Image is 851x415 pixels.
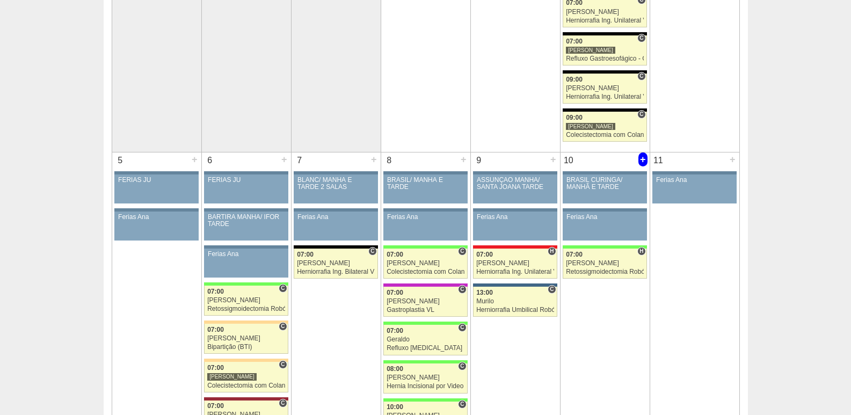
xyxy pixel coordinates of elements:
[563,249,646,279] a: H 07:00 [PERSON_NAME] Retossigmoidectomia Robótica
[207,402,224,410] span: 07:00
[650,152,667,169] div: 11
[114,171,198,174] div: Key: Aviso
[473,171,557,174] div: Key: Aviso
[656,177,733,184] div: Ferias Ana
[637,247,645,256] span: Hospital
[473,212,557,241] a: Ferias Ana
[207,305,285,312] div: Retossigmoidectomia Robótica
[297,177,374,191] div: BLANC/ MANHÃ E TARDE 2 SALAS
[294,245,377,249] div: Key: Blanc
[387,403,403,411] span: 10:00
[563,112,646,142] a: C 09:00 [PERSON_NAME] Colecistectomia com Colangiografia VL
[204,212,288,241] a: BARTIRA MANHÃ/ IFOR TARDE
[118,177,195,184] div: FERIAS JU
[383,322,467,325] div: Key: Brasil
[566,214,643,221] div: Ferias Ana
[548,285,556,294] span: Consultório
[566,93,644,100] div: Herniorrafia Ing. Unilateral VL
[387,177,464,191] div: BRASIL/ MANHÃ E TARDE
[458,400,466,409] span: Consultório
[387,298,464,305] div: [PERSON_NAME]
[294,212,377,241] a: Ferias Ana
[383,283,467,287] div: Key: Maria Braido
[458,247,466,256] span: Consultório
[294,171,377,174] div: Key: Aviso
[477,177,554,191] div: ASSUNÇÃO MANHÃ/ SANTA JOANA TARDE
[204,359,288,362] div: Key: Bartira
[476,260,554,267] div: [PERSON_NAME]
[387,336,464,343] div: Geraldo
[566,260,644,267] div: [PERSON_NAME]
[112,152,129,169] div: 5
[204,282,288,286] div: Key: Brasil
[566,251,583,258] span: 07:00
[297,251,314,258] span: 07:00
[207,364,224,372] span: 07:00
[207,297,285,304] div: [PERSON_NAME]
[566,76,583,83] span: 09:00
[387,345,464,352] div: Refluxo [MEDICAL_DATA] esofágico Robótico
[279,399,287,407] span: Consultório
[297,268,375,275] div: Herniorrafia Ing. Bilateral VL
[280,152,289,166] div: +
[473,249,557,279] a: H 07:00 [PERSON_NAME] Herniorrafia Ing. Unilateral VL
[477,214,554,221] div: Ferias Ana
[566,38,583,45] span: 07:00
[387,289,403,296] span: 07:00
[383,363,467,394] a: C 08:00 [PERSON_NAME] Hernia Incisional por Video
[204,362,288,392] a: C 07:00 [PERSON_NAME] Colecistectomia com Colangiografia VL
[297,214,374,221] div: Ferias Ana
[473,283,557,287] div: Key: São Luiz - Jabaquara
[207,288,224,295] span: 07:00
[208,251,285,258] div: Ferias Ana
[204,397,288,401] div: Key: Sírio Libanês
[563,32,646,35] div: Key: Blanc
[294,249,377,279] a: C 07:00 [PERSON_NAME] Herniorrafia Ing. Bilateral VL
[566,122,615,130] div: [PERSON_NAME]
[563,174,646,203] a: BRASIL CURINGA/ MANHÃ E TARDE
[476,298,554,305] div: Murilo
[563,74,646,104] a: C 09:00 [PERSON_NAME] Herniorrafia Ing. Unilateral VL
[381,152,398,169] div: 8
[548,247,556,256] span: Hospital
[387,327,403,334] span: 07:00
[204,171,288,174] div: Key: Aviso
[458,323,466,332] span: Consultório
[294,174,377,203] a: BLANC/ MANHÃ E TARDE 2 SALAS
[387,251,403,258] span: 07:00
[118,214,195,221] div: Ferias Ana
[563,212,646,241] a: Ferias Ana
[459,152,468,166] div: +
[204,286,288,316] a: C 07:00 [PERSON_NAME] Retossigmoidectomia Robótica
[566,177,643,191] div: BRASIL CURINGA/ MANHÃ E TARDE
[476,289,493,296] span: 13:00
[387,383,464,390] div: Hernia Incisional por Video
[566,132,644,139] div: Colecistectomia com Colangiografia VL
[637,110,645,119] span: Consultório
[383,171,467,174] div: Key: Aviso
[563,208,646,212] div: Key: Aviso
[207,326,224,333] span: 07:00
[204,324,288,354] a: C 07:00 [PERSON_NAME] Bipartição (BTI)
[566,85,644,92] div: [PERSON_NAME]
[638,152,648,166] div: +
[383,245,467,249] div: Key: Brasil
[476,251,493,258] span: 07:00
[473,287,557,317] a: C 13:00 Murilo Herniorrafia Umbilical Robótica
[208,177,285,184] div: FERIAS JU
[204,208,288,212] div: Key: Aviso
[368,247,376,256] span: Consultório
[387,374,464,381] div: [PERSON_NAME]
[202,152,219,169] div: 6
[476,268,554,275] div: Herniorrafia Ing. Unilateral VL
[279,360,287,369] span: Consultório
[549,152,558,166] div: +
[383,208,467,212] div: Key: Aviso
[563,35,646,65] a: C 07:00 [PERSON_NAME] Refluxo Gastroesofágico - Cirurgia VL
[563,245,646,249] div: Key: Brasil
[207,344,285,351] div: Bipartição (BTI)
[292,152,308,169] div: 7
[207,335,285,342] div: [PERSON_NAME]
[566,46,615,54] div: [PERSON_NAME]
[114,212,198,241] a: Ferias Ana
